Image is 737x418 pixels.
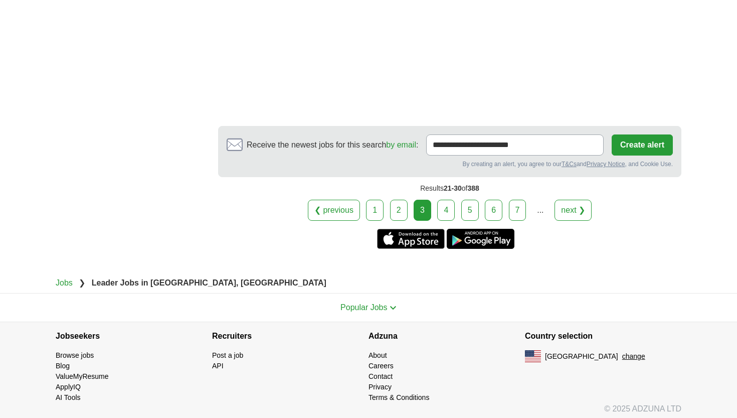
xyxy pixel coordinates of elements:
a: 6 [485,200,502,221]
span: 21-30 [444,184,462,192]
a: by email [386,141,416,149]
a: Post a job [212,351,243,359]
a: ApplyIQ [56,383,81,391]
a: next ❯ [555,200,592,221]
span: ❯ [79,278,85,287]
div: ... [530,200,550,220]
div: 3 [414,200,431,221]
a: T&Cs [562,161,577,168]
h4: Country selection [525,322,681,350]
a: Privacy Notice [587,161,625,168]
a: Privacy [368,383,392,391]
span: Popular Jobs [340,303,387,312]
a: Get the Android app [447,229,514,249]
a: Browse jobs [56,351,94,359]
button: Create alert [612,134,673,156]
a: ❮ previous [308,200,360,221]
img: US flag [525,350,541,362]
button: change [622,351,645,362]
a: 7 [509,200,526,221]
a: 2 [390,200,408,221]
a: API [212,362,224,370]
img: toggle icon [390,306,397,310]
a: About [368,351,387,359]
a: ValueMyResume [56,372,109,380]
span: Receive the newest jobs for this search : [247,139,418,151]
a: Contact [368,372,393,380]
strong: Leader Jobs in [GEOGRAPHIC_DATA], [GEOGRAPHIC_DATA] [92,278,326,287]
a: 1 [366,200,384,221]
div: By creating an alert, you agree to our and , and Cookie Use. [227,160,673,169]
a: Get the iPhone app [377,229,445,249]
a: 5 [461,200,479,221]
a: 4 [437,200,455,221]
a: Careers [368,362,394,370]
span: [GEOGRAPHIC_DATA] [545,351,618,362]
div: Results of [218,177,681,200]
a: AI Tools [56,393,81,401]
a: Jobs [56,278,73,287]
a: Blog [56,362,70,370]
span: 388 [467,184,479,192]
a: Terms & Conditions [368,393,429,401]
